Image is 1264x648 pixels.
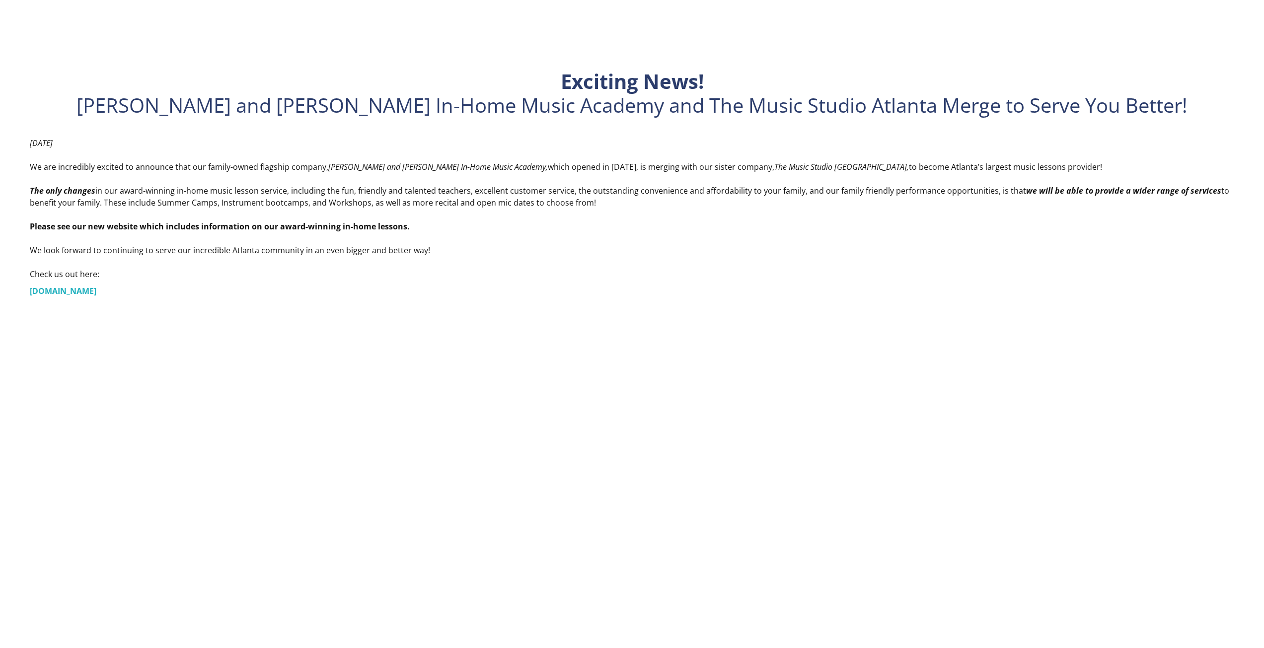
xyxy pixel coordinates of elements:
strong: Exciting News! [561,68,704,95]
a: [DOMAIN_NAME] [30,286,96,296]
strong: Please see our new website which includes information on our award-winning in-home lessons. [30,221,410,232]
em: The only changes [30,185,95,196]
p: We are incredibly excited to announce that our family-owned flagship company, which opened in [DA... [30,137,1234,280]
em: we will be able to provide a wider range of services [1026,185,1221,196]
em: [PERSON_NAME] and [PERSON_NAME] In-Home Music Academy, [328,161,548,172]
h1: [PERSON_NAME] and [PERSON_NAME] In-Home Music Academy and The Music Studio Atlanta Merge to Serve... [30,70,1234,117]
em: [DATE] ‍ [30,138,53,148]
em: The Music Studio [GEOGRAPHIC_DATA], [774,161,909,172]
